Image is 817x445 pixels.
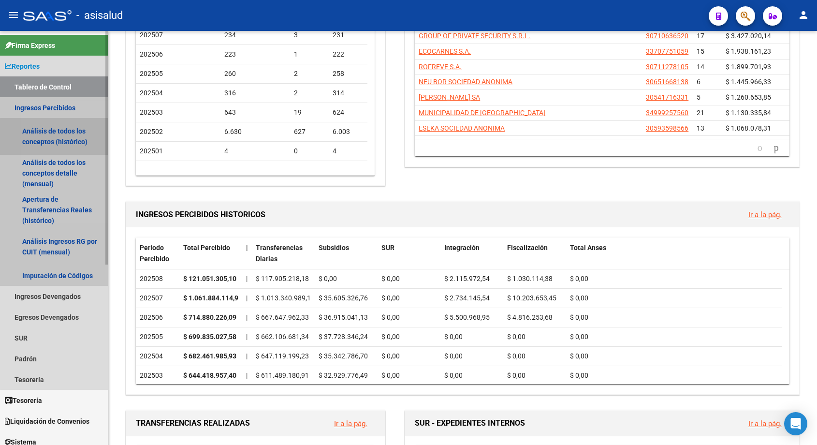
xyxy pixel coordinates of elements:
datatable-header-cell: Transferencias Diarias [252,237,315,269]
span: $ 5.500.968,95 [444,313,490,321]
mat-icon: menu [8,9,19,21]
span: $ 667.647.962,33 [256,313,309,321]
span: | [246,333,248,341]
div: 6.003 [333,126,364,137]
span: 202505 [140,70,163,77]
span: - asisalud [76,5,123,26]
mat-icon: person [798,9,809,21]
span: GROUP OF PRIVATE SECURITY S.R.L. [419,32,530,40]
div: 202507 [140,293,175,304]
span: $ 611.489.180,91 [256,371,309,379]
datatable-header-cell: Período Percibido [136,237,179,269]
span: MUNICIPALIDAD DE [GEOGRAPHIC_DATA] [419,109,545,117]
span: | [246,352,248,360]
span: $ 0,00 [381,313,400,321]
span: $ 1.938.161,23 [726,47,771,55]
div: 202504 [140,351,175,362]
div: 3 [294,30,325,41]
div: 260 [224,68,287,79]
span: $ 35.342.786,70 [319,352,368,360]
span: ROFREVE S.A. [419,63,462,71]
button: Ir a la pág. [741,415,789,432]
span: 30710636520 [646,32,688,40]
span: | [246,244,248,252]
span: Total Percibido [183,244,230,252]
span: $ 117.905.218,18 [256,275,309,282]
div: 222 [333,49,364,60]
span: 30651668138 [646,78,688,86]
strong: $ 714.880.226,09 [183,313,236,321]
span: $ 2.115.972,54 [444,275,490,282]
span: SUR - EXPEDIENTES INTERNOS [415,418,525,428]
span: 21 [697,109,704,117]
span: 13 [697,124,704,132]
datatable-header-cell: | [242,237,252,269]
span: $ 0,00 [381,275,400,282]
span: $ 35.605.326,76 [319,294,368,302]
span: 202507 [140,31,163,39]
span: 202504 [140,89,163,97]
span: $ 1.013.340.989,15 [256,294,315,302]
datatable-header-cell: Total Anses [566,237,782,269]
div: 643 [224,107,287,118]
span: SUR [381,244,394,252]
div: 223 [224,49,287,60]
span: $ 0,00 [381,294,400,302]
div: 234 [224,30,287,41]
span: Liquidación de Convenios [5,416,89,427]
span: $ 1.260.653,85 [726,93,771,101]
span: 30541716331 [646,93,688,101]
div: 258 [333,68,364,79]
datatable-header-cell: Fiscalización [503,237,566,269]
span: | [246,294,248,302]
span: 14 [697,63,704,71]
span: $ 4.816.253,68 [507,313,553,321]
span: Período Percibido [140,244,169,263]
div: 19 [294,107,325,118]
div: 202506 [140,312,175,323]
div: 624 [333,107,364,118]
datatable-header-cell: SUR [378,237,440,269]
span: $ 0,00 [319,275,337,282]
span: $ 0,00 [507,352,525,360]
datatable-header-cell: Total Percibido [179,237,242,269]
div: 2 [294,88,325,99]
span: 202503 [140,108,163,116]
span: INGRESOS PERCIBIDOS HISTORICOS [136,210,265,219]
div: 231 [333,30,364,41]
div: 202508 [140,273,175,284]
span: $ 0,00 [570,333,588,341]
span: 5 [697,93,700,101]
span: $ 0,00 [381,371,400,379]
span: $ 0,00 [444,333,463,341]
span: Total Anses [570,244,606,252]
span: ECOCARNES S.A. [419,47,471,55]
span: 33707751059 [646,47,688,55]
span: $ 37.728.346,24 [319,333,368,341]
div: 202503 [140,370,175,381]
span: | [246,313,248,321]
div: Open Intercom Messenger [784,412,807,435]
span: $ 3.427.020,14 [726,32,771,40]
span: $ 0,00 [381,352,400,360]
span: $ 1.068.078,31 [726,124,771,132]
a: Ir a la pág. [748,210,782,219]
datatable-header-cell: Subsidios [315,237,378,269]
a: Ir a la pág. [334,419,367,428]
span: 6 [697,78,700,86]
span: $ 1.445.966,33 [726,78,771,86]
div: 1 [294,49,325,60]
datatable-header-cell: Integración [440,237,503,269]
span: | [246,275,248,282]
span: $ 2.734.145,54 [444,294,490,302]
span: 30593598566 [646,124,688,132]
span: Transferencias Diarias [256,244,303,263]
a: go to previous page [753,143,767,153]
span: $ 1.030.114,38 [507,275,553,282]
button: Ir a la pág. [741,206,789,223]
span: $ 1.130.335,84 [726,109,771,117]
span: $ 0,00 [444,352,463,360]
span: $ 0,00 [570,371,588,379]
span: 17 [697,32,704,40]
a: Ir a la pág. [748,419,782,428]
